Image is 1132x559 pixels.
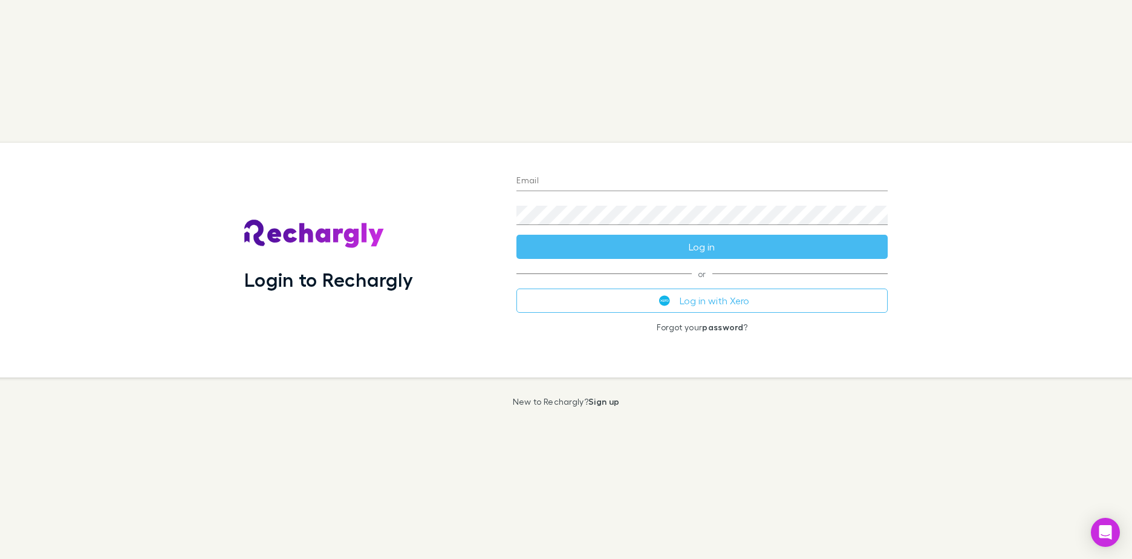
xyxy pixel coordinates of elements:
[702,322,743,332] a: password
[244,268,413,291] h1: Login to Rechargly
[516,289,887,313] button: Log in with Xero
[513,397,620,407] p: New to Rechargly?
[516,322,887,332] p: Forgot your ?
[244,220,385,249] img: Rechargly's Logo
[1091,518,1120,547] div: Open Intercom Messenger
[659,295,670,306] img: Xero's logo
[516,273,887,274] span: or
[516,235,887,259] button: Log in
[588,396,619,407] a: Sign up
